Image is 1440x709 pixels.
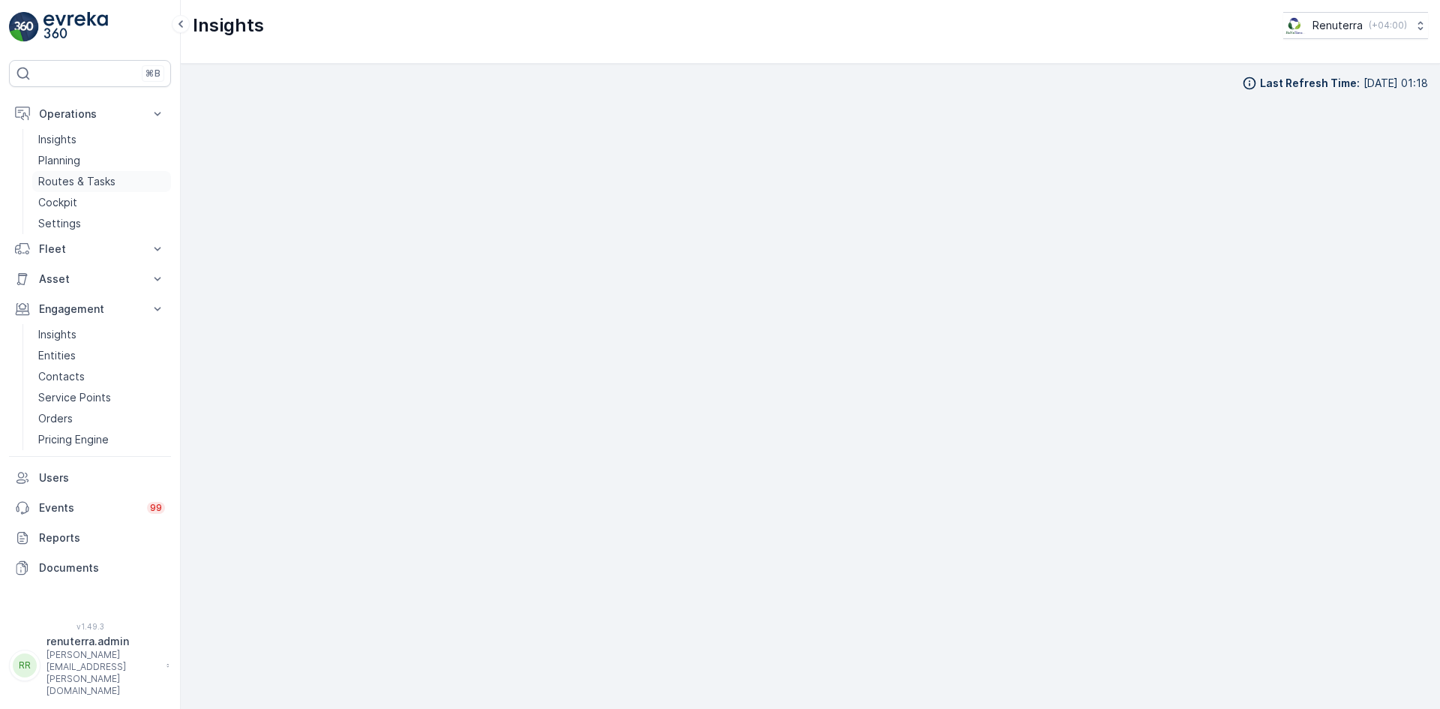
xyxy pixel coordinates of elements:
p: Routes & Tasks [38,174,115,189]
div: RR [13,653,37,677]
p: renuterra.admin [46,634,159,649]
p: [DATE] 01:18 [1363,76,1428,91]
p: Asset [39,272,141,287]
p: Settings [38,216,81,231]
a: Contacts [32,366,171,387]
p: Users [39,470,165,485]
a: Events99 [9,493,171,523]
a: Insights [32,129,171,150]
a: Cockpit [32,192,171,213]
a: Pricing Engine [32,429,171,450]
span: v 1.49.3 [9,622,171,631]
button: RRrenuterra.admin[PERSON_NAME][EMAIL_ADDRESS][PERSON_NAME][DOMAIN_NAME] [9,634,171,697]
p: Cockpit [38,195,77,210]
a: Service Points [32,387,171,408]
p: Documents [39,560,165,575]
p: 99 [150,502,162,514]
p: ( +04:00 ) [1369,20,1407,32]
button: Fleet [9,234,171,264]
p: Service Points [38,390,111,405]
p: Last Refresh Time : [1260,76,1360,91]
a: Orders [32,408,171,429]
p: Insights [193,14,264,38]
img: logo_light-DOdMpM7g.png [43,12,108,42]
p: Events [39,500,138,515]
p: Insights [38,327,76,342]
a: Planning [32,150,171,171]
p: Insights [38,132,76,147]
p: Fleet [39,242,141,257]
img: Screenshot_2024-07-26_at_13.33.01.png [1283,17,1306,34]
button: Engagement [9,294,171,324]
p: Pricing Engine [38,432,109,447]
p: Renuterra [1312,18,1363,33]
a: Documents [9,553,171,583]
img: logo [9,12,39,42]
a: Routes & Tasks [32,171,171,192]
a: Insights [32,324,171,345]
button: Asset [9,264,171,294]
a: Reports [9,523,171,553]
a: Settings [32,213,171,234]
p: ⌘B [145,68,160,80]
a: Entities [32,345,171,366]
p: Orders [38,411,73,426]
p: Contacts [38,369,85,384]
p: Engagement [39,302,141,317]
button: Operations [9,99,171,129]
button: Renuterra(+04:00) [1283,12,1428,39]
p: Operations [39,107,141,122]
p: Planning [38,153,80,168]
a: Users [9,463,171,493]
p: [PERSON_NAME][EMAIL_ADDRESS][PERSON_NAME][DOMAIN_NAME] [46,649,159,697]
p: Entities [38,348,76,363]
p: Reports [39,530,165,545]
